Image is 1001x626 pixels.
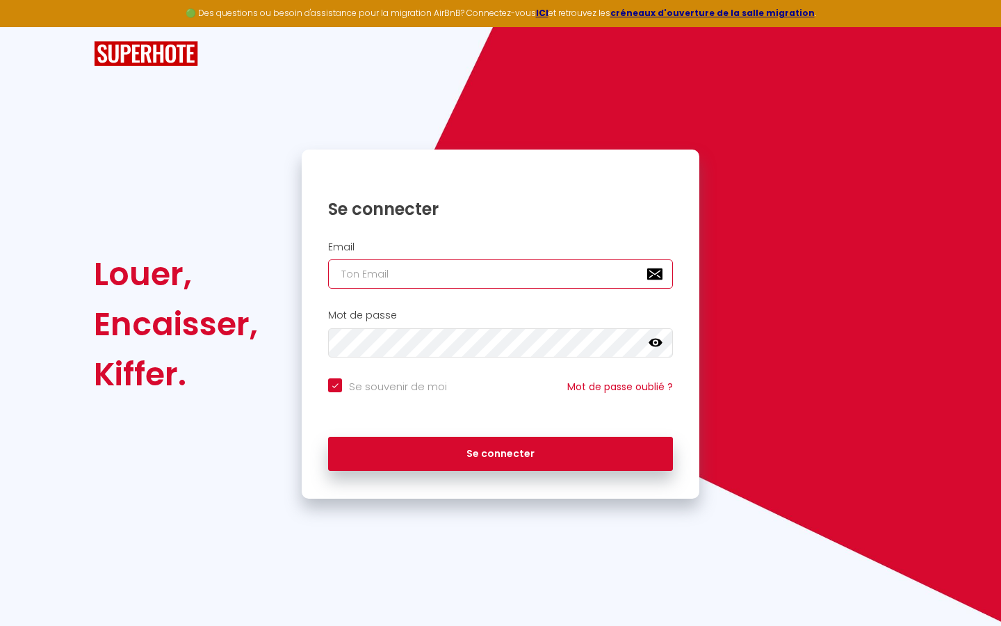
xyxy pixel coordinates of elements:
[94,349,258,399] div: Kiffer.
[536,7,548,19] a: ICI
[328,437,673,472] button: Se connecter
[328,259,673,289] input: Ton Email
[328,241,673,253] h2: Email
[11,6,53,47] button: Ouvrir le widget de chat LiveChat
[328,310,673,321] h2: Mot de passe
[94,249,258,299] div: Louer,
[567,380,673,394] a: Mot de passe oublié ?
[328,198,673,220] h1: Se connecter
[94,41,198,67] img: SuperHote logo
[94,299,258,349] div: Encaisser,
[610,7,815,19] a: créneaux d'ouverture de la salle migration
